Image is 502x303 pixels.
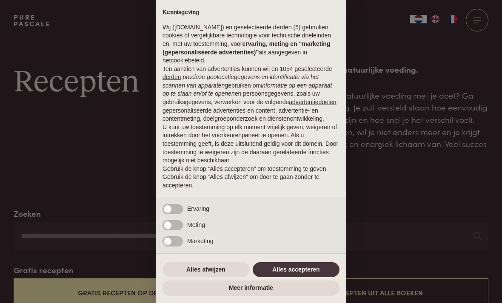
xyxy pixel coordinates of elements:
[163,123,339,165] p: U kunt uw toestemming op elk moment vrijelijk geven, weigeren of intrekken door het voorkeurenpan...
[187,205,209,212] span: Ervaring
[163,73,181,82] button: derden
[163,74,319,89] em: precieze geolocatiegegevens en identificatie via het scannen van apparaten
[163,165,339,190] p: Gebruik de knop “Alles accepteren” om toestemming te geven. Gebruik de knop “Alles afwijzen” om d...
[163,65,339,123] p: Ten aanzien van advertenties kunnen wij en 1054 geselecteerde gebruiken om en persoonsgegevens, z...
[253,262,339,278] button: Alles accepteren
[289,98,336,107] button: advertentiedoelen
[187,238,213,244] span: Marketing
[163,9,339,17] h2: Kennisgeving
[163,23,339,65] p: Wij ([DOMAIN_NAME]) en geselecteerde derden (5) gebruiken cookies of vergelijkbare technologie vo...
[163,262,249,278] button: Alles afwijzen
[171,57,204,64] a: cookiebeleid
[163,280,339,296] button: Meer informatie
[187,221,205,228] span: Meting
[163,82,332,97] em: informatie op een apparaat op te slaan en/of te openen
[163,40,330,56] strong: ervaring, meting en “marketing (gepersonaliseerde advertenties)”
